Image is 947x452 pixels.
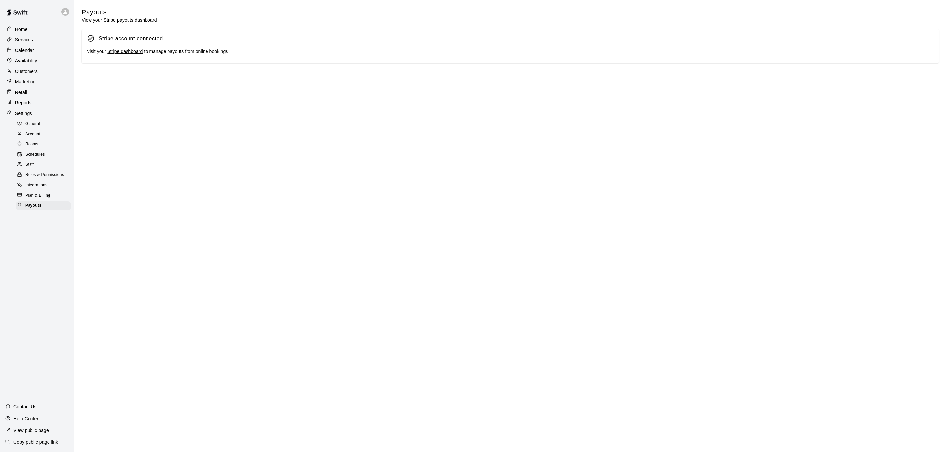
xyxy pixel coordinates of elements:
[16,119,74,129] a: General
[5,56,69,66] a: Availability
[15,110,32,117] p: Settings
[25,151,45,158] span: Schedules
[5,45,69,55] a: Calendar
[5,87,69,97] a: Retail
[16,160,74,170] a: Staff
[16,160,71,169] div: Staff
[107,49,143,54] a: Stripe dashboard
[99,34,163,43] div: Stripe account connected
[25,121,40,127] span: General
[16,180,74,190] a: Integrations
[15,36,33,43] p: Services
[13,439,58,445] p: Copy public page link
[87,48,934,55] div: Visit your to manage payouts from online bookings
[16,129,74,139] a: Account
[5,66,69,76] a: Customers
[13,415,38,422] p: Help Center
[82,17,157,23] p: View your Stripe payouts dashboard
[16,140,71,149] div: Rooms
[5,35,69,45] a: Services
[25,161,34,168] span: Staff
[25,131,40,138] span: Account
[5,108,69,118] a: Settings
[15,68,38,75] p: Customers
[16,140,74,150] a: Rooms
[16,181,71,190] div: Integrations
[16,201,74,211] a: Payouts
[13,403,37,410] p: Contact Us
[25,192,50,199] span: Plan & Billing
[13,427,49,434] p: View public page
[15,57,37,64] p: Availability
[15,99,31,106] p: Reports
[16,119,71,129] div: General
[15,47,34,54] p: Calendar
[5,77,69,87] a: Marketing
[16,190,74,201] a: Plan & Billing
[16,201,71,210] div: Payouts
[16,150,74,160] a: Schedules
[16,130,71,139] div: Account
[25,182,48,189] span: Integrations
[82,8,157,17] h5: Payouts
[16,150,71,159] div: Schedules
[5,98,69,108] a: Reports
[25,172,64,178] span: Roles & Permissions
[16,170,71,180] div: Roles & Permissions
[16,170,74,180] a: Roles & Permissions
[5,24,69,34] a: Home
[15,89,27,96] p: Retail
[25,141,38,148] span: Rooms
[16,191,71,200] div: Plan & Billing
[15,26,28,32] p: Home
[25,203,41,209] span: Payouts
[15,78,36,85] p: Marketing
